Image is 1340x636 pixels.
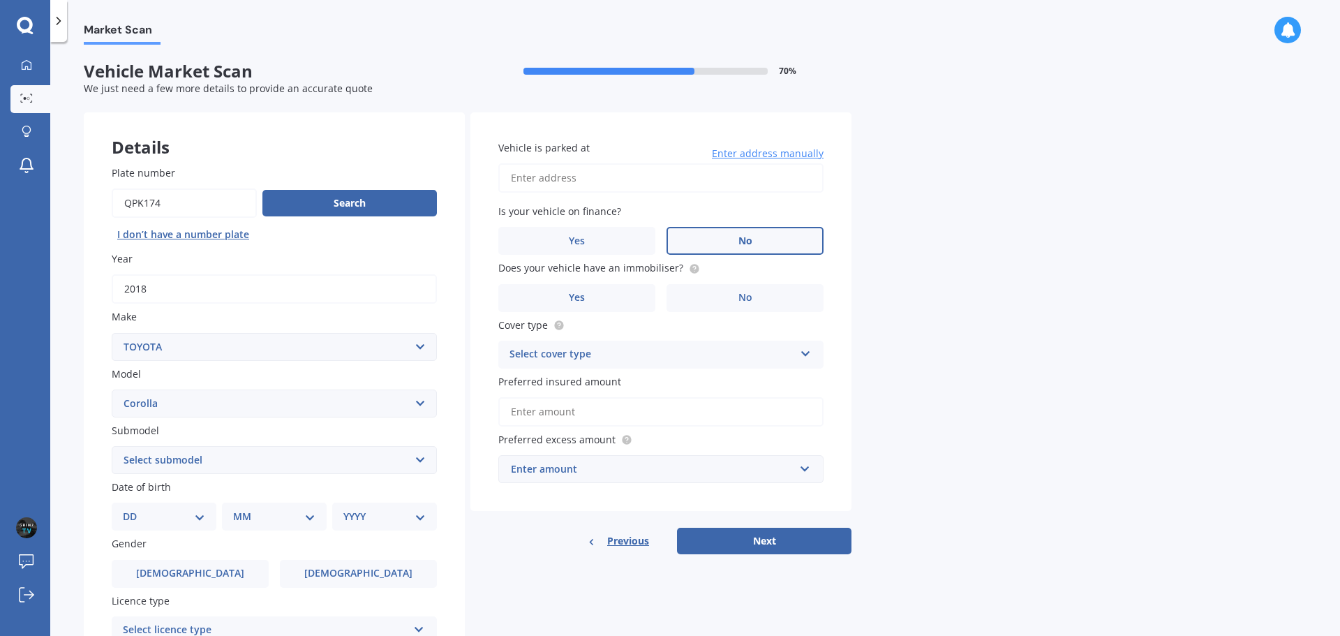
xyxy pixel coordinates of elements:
[84,112,465,154] div: Details
[498,433,616,446] span: Preferred excess amount
[112,311,137,324] span: Make
[262,190,437,216] button: Search
[112,594,170,607] span: Licence type
[569,292,585,304] span: Yes
[112,367,141,380] span: Model
[498,262,683,275] span: Does your vehicle have an immobiliser?
[84,82,373,95] span: We just need a few more details to provide an accurate quote
[498,163,824,193] input: Enter address
[712,147,824,161] span: Enter address manually
[112,424,159,437] span: Submodel
[112,274,437,304] input: YYYY
[16,517,37,538] img: ACg8ocIrzMm8oMMAFrJ1kVq7mnR0MiR7ssJ4pYQXFggZL8q7T93G_nxr=s96-c
[498,397,824,427] input: Enter amount
[738,292,752,304] span: No
[112,188,257,218] input: Enter plate number
[112,538,147,551] span: Gender
[136,568,244,579] span: [DEMOGRAPHIC_DATA]
[112,223,255,246] button: I don’t have a number plate
[677,528,851,554] button: Next
[779,66,796,76] span: 70 %
[511,461,794,477] div: Enter amount
[498,141,590,154] span: Vehicle is parked at
[112,166,175,179] span: Plate number
[498,318,548,332] span: Cover type
[569,235,585,247] span: Yes
[84,23,161,42] span: Market Scan
[738,235,752,247] span: No
[498,375,621,388] span: Preferred insured amount
[112,252,133,265] span: Year
[112,480,171,494] span: Date of birth
[498,205,621,218] span: Is your vehicle on finance?
[509,346,794,363] div: Select cover type
[607,531,649,552] span: Previous
[84,61,468,82] span: Vehicle Market Scan
[304,568,412,579] span: [DEMOGRAPHIC_DATA]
